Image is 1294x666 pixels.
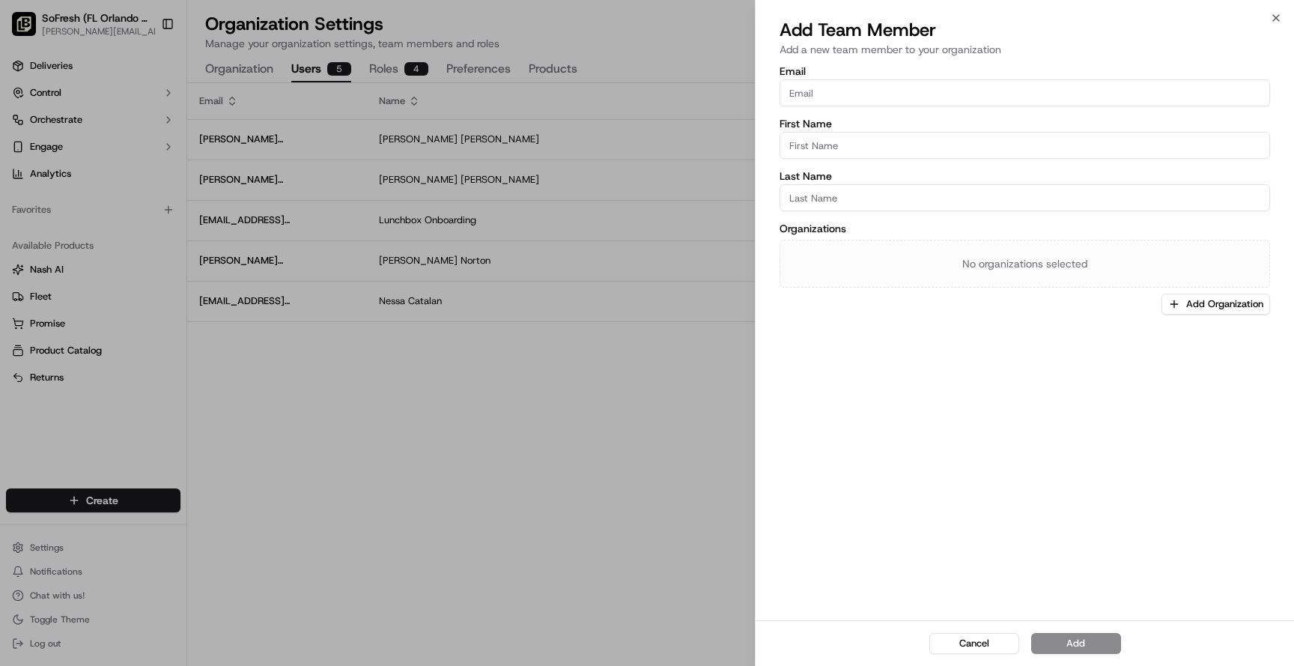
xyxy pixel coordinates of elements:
h2: Add Team Member [780,18,1270,42]
button: Cancel [929,633,1019,654]
a: Powered byPylon [106,371,181,383]
img: Nash [15,15,45,45]
button: Add Organization [1161,294,1270,315]
span: Pylon [149,372,181,383]
span: • [124,273,130,285]
img: 1738778727109-b901c2ba-d612-49f7-a14d-d897ce62d23f [31,143,58,170]
label: Organizations [780,223,1270,234]
div: 💻 [127,336,139,348]
input: First Name [780,132,1270,159]
button: See all [232,192,273,210]
img: Regen Pajulas [15,218,39,242]
a: 📗Knowledge Base [9,329,121,356]
img: 1736555255976-a54dd68f-1ca7-489b-9aae-adbdc363a1c4 [30,273,42,285]
span: API Documentation [142,335,240,350]
input: Got a question? Start typing here... [39,97,270,112]
img: Angelique Valdez [15,258,39,282]
p: Add a new team member to your organization [780,42,1270,57]
button: Start new chat [255,148,273,166]
div: 📗 [15,336,27,348]
p: Welcome 👋 [15,60,273,84]
label: Email [780,66,1270,76]
img: 1736555255976-a54dd68f-1ca7-489b-9aae-adbdc363a1c4 [15,143,42,170]
span: • [112,232,118,244]
img: 1736555255976-a54dd68f-1ca7-489b-9aae-adbdc363a1c4 [30,233,42,245]
label: First Name [780,118,1270,129]
span: [PERSON_NAME] [46,273,121,285]
a: 💻API Documentation [121,329,246,356]
span: [DATE] [121,232,151,244]
div: Start new chat [67,143,246,158]
span: Knowledge Base [30,335,115,350]
input: Email [780,79,1270,106]
input: Last Name [780,184,1270,211]
span: [DATE] [133,273,163,285]
div: No organizations selected [780,240,1270,288]
label: Last Name [780,171,1270,181]
div: We're available if you need us! [67,158,206,170]
span: Regen Pajulas [46,232,109,244]
div: Past conversations [15,195,100,207]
